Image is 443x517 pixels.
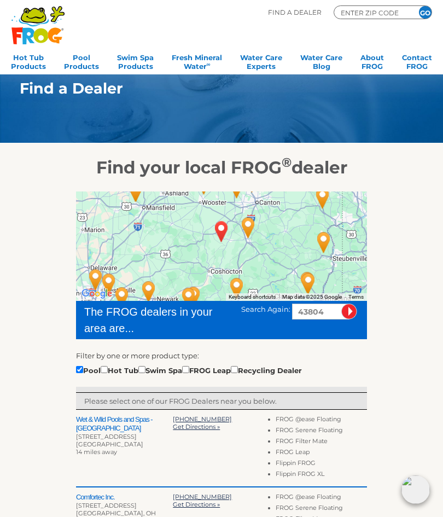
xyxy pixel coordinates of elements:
p: Please select one of our FROG Dealers near you below. [84,396,359,406]
a: Fresh MineralWater∞ [172,50,222,72]
input: Zip Code Form [340,8,405,18]
a: Hot TubProducts [11,50,46,72]
a: ContactFROG [402,50,432,72]
a: Open this area in Google Maps (opens a new window) [79,287,115,301]
p: Find A Dealer [268,5,322,19]
label: Filter by one or more product type: [76,350,199,361]
a: Get Directions » [173,501,220,508]
a: Get Directions » [173,423,220,431]
div: AAA Spa & Pool Services - Zanesville - 38 miles away. [177,278,211,316]
a: Terms (opens in new tab) [348,294,364,300]
li: FROG Serene Floating [276,426,367,437]
li: FROG Serene Floating [276,504,367,515]
img: openIcon [401,475,430,504]
li: FROG Leap [276,448,367,459]
span: Search Again: [241,305,290,313]
a: Water CareBlog [300,50,342,72]
a: PoolProducts [64,50,99,72]
input: Submit [341,304,357,320]
div: The Pool House - 39 miles away. [172,279,206,317]
li: FROG Filter Mate [276,437,367,448]
sup: ® [282,154,292,170]
div: [STREET_ADDRESS] [76,433,173,440]
div: Swim-A-Way Pool & Spa - 31 miles away. [220,269,254,307]
h2: Find your local FROG dealer [3,157,440,178]
div: The FROG dealers in your area are... [84,304,225,336]
img: Google [79,287,115,301]
button: Keyboard shortcuts [229,293,276,301]
div: [GEOGRAPHIC_DATA] [76,440,173,448]
div: Pool & Spa Solutions - 50 miles away. [132,272,166,311]
div: Pool and Spas by Classic Design - 63 miles away. [105,278,139,317]
sup: ∞ [207,61,211,67]
div: Rainbow Hot Tubs & Swim Spas - 71 miles away. [79,260,113,299]
div: [STREET_ADDRESS] [76,502,173,509]
span: Map data ©2025 Google [282,294,342,300]
a: [PHONE_NUMBER] [173,415,232,423]
a: AboutFROG [360,50,384,72]
div: BALTIC, OH 43804 [205,212,238,251]
a: Swim SpaProducts [117,50,154,72]
span: 14 miles away [76,448,117,456]
a: [PHONE_NUMBER] [173,493,232,501]
li: Flippin FROG [276,459,367,470]
h1: Find a Dealer [20,80,396,97]
div: Summer Fun Pools & Spas - Lisbon - 56 miles away. [306,179,340,217]
li: Flippin FROG XL [276,470,367,481]
div: Pool Hot Tub Swim Spa FROG Leap Recycling Dealer [76,364,302,376]
div: Valley Pool & Spa - Saint Clairsville - 53 miles away. [290,263,324,301]
div: Afford-A-Pool & Spa Inc - 54 miles away. [292,264,325,303]
li: FROG @ease Floating [276,493,367,504]
div: A1 Pool Service - 54 miles away. [307,223,341,262]
a: Water CareExperts [240,50,282,72]
li: FROG @ease Floating [276,415,367,426]
h2: Comfortec Inc. [76,493,173,502]
div: Wet & Wild Pools and Spas - New Philadelphia - 14 miles away. [231,208,265,247]
h2: Wet & Wild Pools and Spas - [GEOGRAPHIC_DATA] [76,415,173,433]
input: GO [419,6,432,19]
div: Leslie's Poolmart Inc # 858 - 66 miles away. [92,265,126,303]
